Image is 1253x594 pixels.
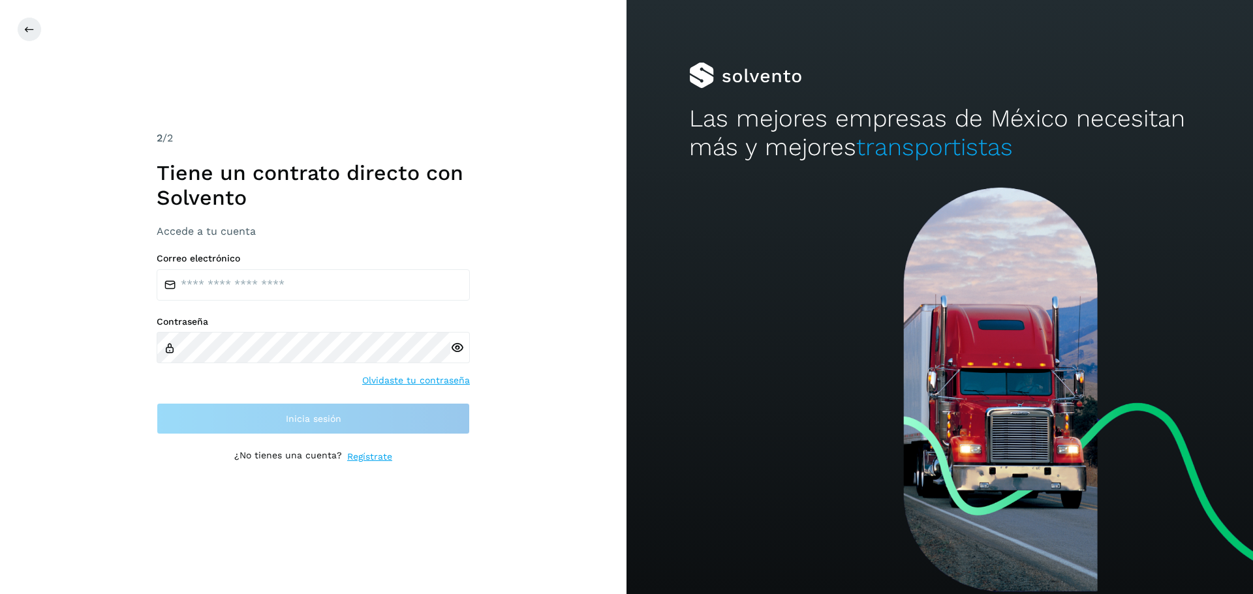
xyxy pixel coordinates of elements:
label: Correo electrónico [157,253,470,264]
a: Regístrate [347,450,392,464]
span: transportistas [856,133,1013,161]
button: Inicia sesión [157,403,470,434]
div: /2 [157,130,470,146]
span: Inicia sesión [286,414,341,423]
p: ¿No tienes una cuenta? [234,450,342,464]
h2: Las mejores empresas de México necesitan más y mejores [689,104,1190,162]
h3: Accede a tu cuenta [157,225,470,237]
h1: Tiene un contrato directo con Solvento [157,160,470,211]
label: Contraseña [157,316,470,327]
span: 2 [157,132,162,144]
a: Olvidaste tu contraseña [362,374,470,387]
